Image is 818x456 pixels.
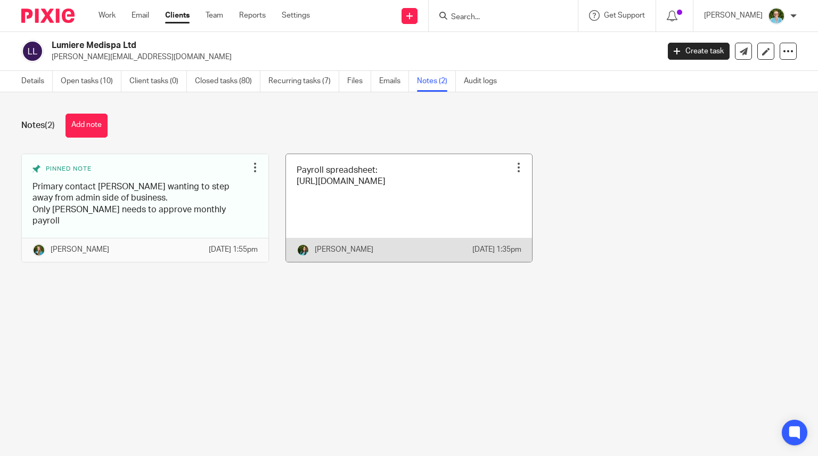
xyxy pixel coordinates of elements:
[668,43,730,60] a: Create task
[129,71,187,92] a: Client tasks (0)
[206,10,223,21] a: Team
[21,40,44,62] img: svg%3E
[472,244,521,255] p: [DATE] 1:35pm
[379,71,409,92] a: Emails
[165,10,190,21] a: Clients
[768,7,785,25] img: U9kDOIcY.jpeg
[315,244,373,255] p: [PERSON_NAME]
[21,120,55,131] h1: Notes
[99,10,116,21] a: Work
[347,71,371,92] a: Files
[282,10,310,21] a: Settings
[704,10,763,21] p: [PERSON_NAME]
[52,52,652,62] p: [PERSON_NAME][EMAIL_ADDRESS][DOMAIN_NAME]
[61,71,121,92] a: Open tasks (10)
[450,13,546,22] input: Search
[32,165,247,173] div: Pinned note
[268,71,339,92] a: Recurring tasks (7)
[21,71,53,92] a: Details
[21,9,75,23] img: Pixie
[464,71,505,92] a: Audit logs
[209,244,258,255] p: [DATE] 1:55pm
[52,40,532,51] h2: Lumiere Medispa Ltd
[32,244,45,257] img: Yypr5wfo.jpeg
[45,121,55,130] span: (2)
[239,10,266,21] a: Reports
[195,71,260,92] a: Closed tasks (80)
[51,244,109,255] p: [PERSON_NAME]
[297,244,309,257] img: wBvM8j4c.jpeg
[604,12,645,19] span: Get Support
[66,114,108,138] button: Add note
[132,10,149,21] a: Email
[417,71,456,92] a: Notes (2)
